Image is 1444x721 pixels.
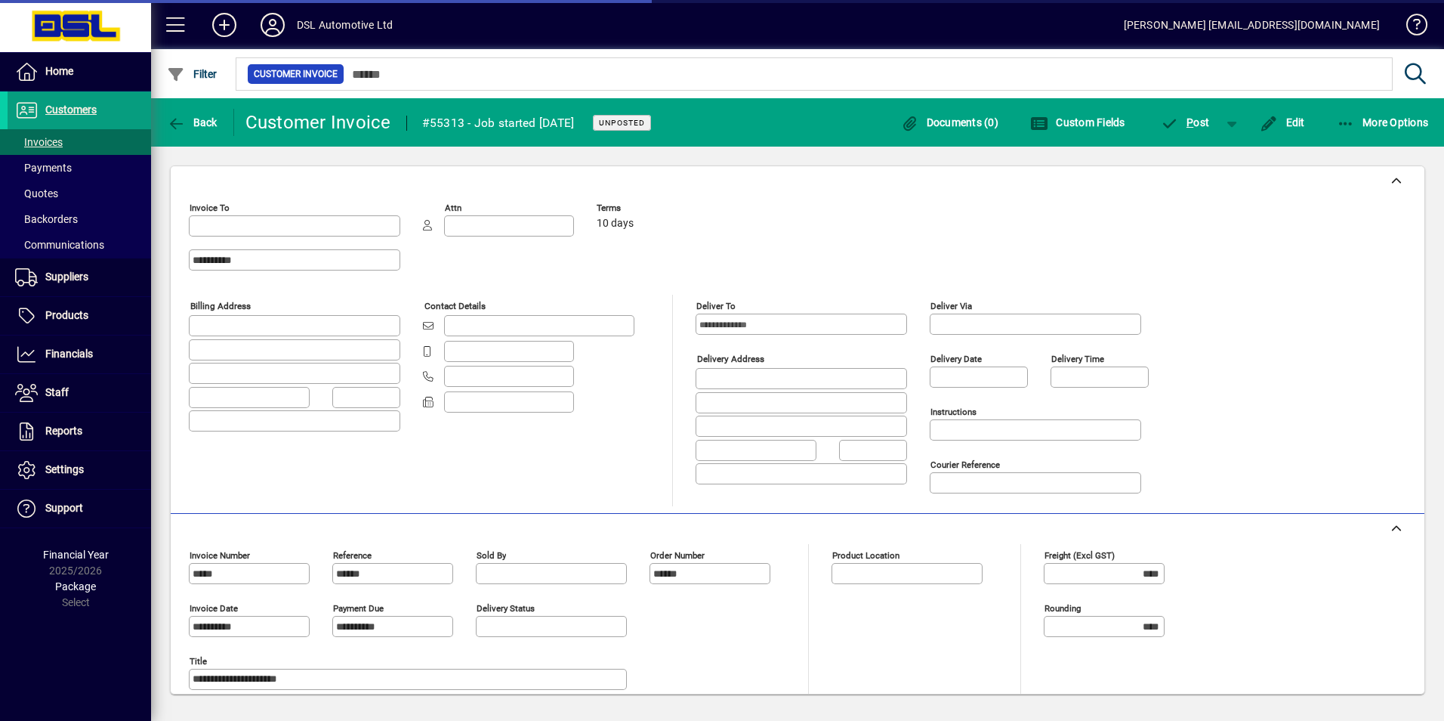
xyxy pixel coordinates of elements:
[163,109,221,136] button: Back
[1395,3,1425,52] a: Knowledge Base
[696,301,736,311] mat-label: Deliver To
[15,213,78,225] span: Backorders
[930,460,1000,470] mat-label: Courier Reference
[45,65,73,77] span: Home
[1337,116,1429,128] span: More Options
[45,271,88,283] span: Suppliers
[45,502,83,514] span: Support
[832,550,899,561] mat-label: Product location
[8,413,151,450] a: Reports
[8,53,151,91] a: Home
[8,374,151,412] a: Staff
[190,203,230,213] mat-label: Invoice To
[1333,109,1433,136] button: More Options
[422,111,575,135] div: #55313 - Job started [DATE]
[1153,109,1217,136] button: Post
[8,297,151,335] a: Products
[45,463,84,475] span: Settings
[1051,354,1104,364] mat-label: Delivery time
[1256,109,1309,136] button: Edit
[43,549,109,561] span: Financial Year
[55,580,96,593] span: Package
[8,451,151,489] a: Settings
[8,181,151,206] a: Quotes
[45,425,82,437] span: Reports
[190,550,250,561] mat-label: Invoice number
[297,13,393,37] div: DSL Automotive Ltd
[1124,13,1380,37] div: [PERSON_NAME] [EMAIL_ADDRESS][DOMAIN_NAME]
[151,109,234,136] app-page-header-button: Back
[477,550,506,561] mat-label: Sold by
[8,155,151,181] a: Payments
[597,218,634,230] span: 10 days
[45,348,93,360] span: Financials
[200,11,248,39] button: Add
[45,386,69,398] span: Staff
[900,116,998,128] span: Documents (0)
[15,187,58,200] span: Quotes
[333,550,372,561] mat-label: Reference
[245,110,391,135] div: Customer Invoice
[1044,603,1081,614] mat-label: Rounding
[930,354,982,364] mat-label: Delivery date
[597,203,687,213] span: Terms
[8,336,151,373] a: Financials
[248,11,297,39] button: Profile
[1186,116,1193,128] span: P
[15,136,63,148] span: Invoices
[190,656,207,667] mat-label: Title
[333,603,384,614] mat-label: Payment due
[930,407,977,417] mat-label: Instructions
[650,550,705,561] mat-label: Order number
[8,232,151,258] a: Communications
[167,116,218,128] span: Back
[45,309,88,321] span: Products
[8,206,151,232] a: Backorders
[15,239,104,251] span: Communications
[45,104,97,116] span: Customers
[15,162,72,174] span: Payments
[8,490,151,528] a: Support
[1260,116,1305,128] span: Edit
[1026,109,1129,136] button: Custom Fields
[896,109,1002,136] button: Documents (0)
[8,129,151,155] a: Invoices
[190,603,238,614] mat-label: Invoice date
[1030,116,1125,128] span: Custom Fields
[163,60,221,88] button: Filter
[1044,550,1115,561] mat-label: Freight (excl GST)
[167,68,218,80] span: Filter
[930,301,972,311] mat-label: Deliver via
[254,67,338,82] span: Customer Invoice
[8,258,151,296] a: Suppliers
[599,118,645,128] span: Unposted
[1161,116,1210,128] span: ost
[477,603,535,614] mat-label: Delivery status
[445,203,461,213] mat-label: Attn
